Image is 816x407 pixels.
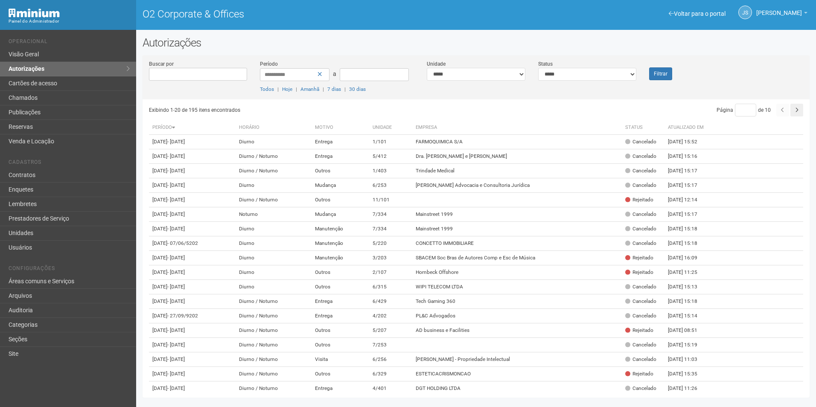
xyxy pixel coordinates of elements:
[412,352,621,367] td: [PERSON_NAME] - Propriedade Intelectual
[412,178,621,193] td: [PERSON_NAME] Advocacia e Consultoria Jurídica
[664,309,711,323] td: [DATE] 15:14
[369,236,412,251] td: 5/220
[167,139,185,145] span: - [DATE]
[167,385,185,391] span: - [DATE]
[327,86,341,92] a: 7 dias
[664,265,711,280] td: [DATE] 11:25
[236,236,311,251] td: Diurno
[149,352,236,367] td: [DATE]
[312,309,370,323] td: Entrega
[236,280,311,294] td: Diurno
[323,86,324,92] span: |
[236,178,311,193] td: Diurno
[9,265,130,274] li: Configurações
[149,280,236,294] td: [DATE]
[167,371,185,377] span: - [DATE]
[412,164,621,178] td: Trindade Medical
[625,211,656,218] div: Cancelado
[149,193,236,207] td: [DATE]
[717,107,771,113] span: Página de 10
[260,86,274,92] a: Todos
[296,86,297,92] span: |
[312,236,370,251] td: Manutenção
[625,341,656,349] div: Cancelado
[149,323,236,338] td: [DATE]
[149,294,236,309] td: [DATE]
[369,135,412,149] td: 1/101
[412,149,621,164] td: Dra. [PERSON_NAME] e [PERSON_NAME]
[312,135,370,149] td: Entrega
[369,251,412,265] td: 3/203
[312,280,370,294] td: Outros
[312,367,370,381] td: Outros
[149,367,236,381] td: [DATE]
[236,222,311,236] td: Diurno
[312,149,370,164] td: Entrega
[236,135,311,149] td: Diurno
[312,207,370,222] td: Mudança
[143,36,810,49] h2: Autorizações
[664,164,711,178] td: [DATE] 15:17
[412,236,621,251] td: CONCETTO IMMOBILIARE
[149,135,236,149] td: [DATE]
[664,178,711,193] td: [DATE] 15:17
[412,265,621,280] td: Hornbeck Offshore
[625,370,653,378] div: Rejeitado
[312,121,370,135] th: Motivo
[664,251,711,265] td: [DATE] 16:09
[625,283,656,291] div: Cancelado
[236,323,311,338] td: Diurno / Noturno
[9,159,130,168] li: Cadastros
[312,352,370,367] td: Visita
[412,280,621,294] td: WIPI TELECOM LTDA
[236,352,311,367] td: Diurno / Noturno
[625,356,656,363] div: Cancelado
[312,222,370,236] td: Manutenção
[333,70,336,77] span: a
[412,207,621,222] td: Mainstreet 1999
[369,193,412,207] td: 11/101
[349,86,366,92] a: 30 dias
[149,309,236,323] td: [DATE]
[664,121,711,135] th: Atualizado em
[625,240,656,247] div: Cancelado
[369,338,412,352] td: 7/253
[149,338,236,352] td: [DATE]
[312,265,370,280] td: Outros
[312,193,370,207] td: Outros
[369,367,412,381] td: 6/329
[312,178,370,193] td: Mudança
[167,211,185,217] span: - [DATE]
[664,207,711,222] td: [DATE] 15:17
[312,338,370,352] td: Outros
[149,121,236,135] th: Período
[300,86,319,92] a: Amanhã
[369,309,412,323] td: 4/202
[625,269,653,276] div: Rejeitado
[149,222,236,236] td: [DATE]
[664,338,711,352] td: [DATE] 15:19
[149,60,174,68] label: Buscar por
[236,367,311,381] td: Diurno / Noturno
[625,298,656,305] div: Cancelado
[149,178,236,193] td: [DATE]
[664,135,711,149] td: [DATE] 15:52
[756,1,802,16] span: Jeferson Souza
[167,342,185,348] span: - [DATE]
[149,207,236,222] td: [DATE]
[167,226,185,232] span: - [DATE]
[236,265,311,280] td: Diurno
[412,251,621,265] td: SBACEM Soc Bras de Autores Comp e Esc de Música
[149,164,236,178] td: [DATE]
[167,153,185,159] span: - [DATE]
[312,294,370,309] td: Entrega
[625,138,656,145] div: Cancelado
[312,381,370,396] td: Entrega
[149,381,236,396] td: [DATE]
[412,222,621,236] td: Mainstreet 1999
[369,121,412,135] th: Unidade
[369,294,412,309] td: 6/429
[664,352,711,367] td: [DATE] 11:03
[664,381,711,396] td: [DATE] 11:26
[236,164,311,178] td: Diurno / Noturno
